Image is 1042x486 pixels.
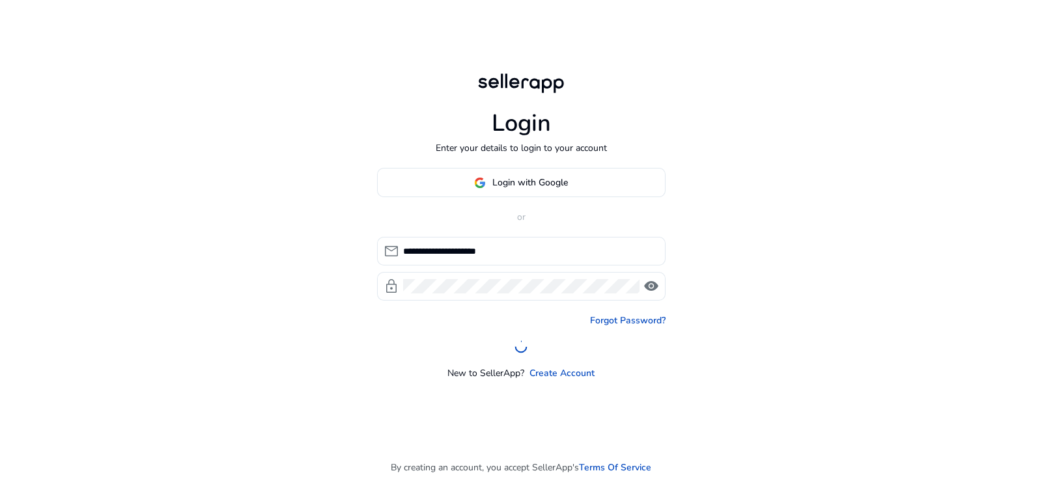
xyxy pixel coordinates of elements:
[377,168,666,197] button: Login with Google
[643,278,659,294] span: visibility
[579,461,651,474] a: Terms Of Service
[384,278,399,294] span: lock
[590,314,666,327] a: Forgot Password?
[529,366,595,380] a: Create Account
[447,366,524,380] p: New to SellerApp?
[377,210,666,224] p: or
[384,243,399,259] span: mail
[436,141,607,155] p: Enter your details to login to your account
[474,177,486,189] img: google-logo.svg
[492,109,551,137] h1: Login
[492,176,568,189] span: Login with Google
